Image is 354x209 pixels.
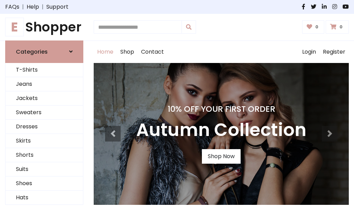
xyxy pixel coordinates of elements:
[19,3,27,11] span: |
[6,191,83,205] a: Hats
[6,162,83,176] a: Suits
[16,48,48,55] h6: Categories
[27,3,39,11] a: Help
[5,3,19,11] a: FAQs
[6,148,83,162] a: Shorts
[314,24,320,30] span: 0
[5,40,83,63] a: Categories
[5,19,83,35] h1: Shopper
[6,77,83,91] a: Jeans
[6,91,83,106] a: Jackets
[6,63,83,77] a: T-Shirts
[302,20,325,34] a: 0
[299,41,319,63] a: Login
[138,41,167,63] a: Contact
[117,41,138,63] a: Shop
[46,3,68,11] a: Support
[202,149,241,164] a: Shop Now
[39,3,46,11] span: |
[319,41,349,63] a: Register
[136,104,306,114] h4: 10% Off Your First Order
[338,24,344,30] span: 0
[326,20,349,34] a: 0
[136,119,306,141] h3: Autumn Collection
[6,120,83,134] a: Dresses
[94,41,117,63] a: Home
[5,19,83,35] a: EShopper
[6,176,83,191] a: Shoes
[6,134,83,148] a: Skirts
[5,18,24,36] span: E
[6,106,83,120] a: Sweaters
